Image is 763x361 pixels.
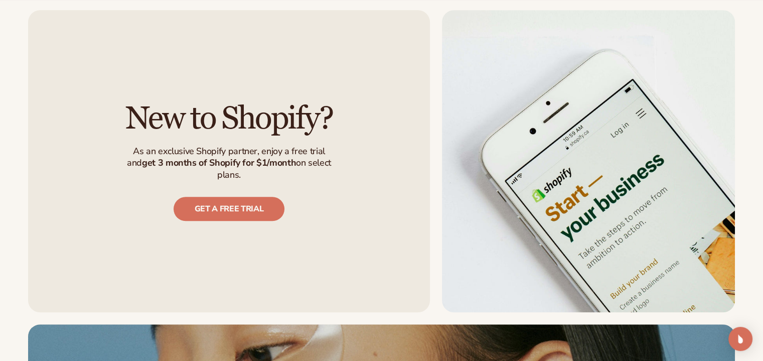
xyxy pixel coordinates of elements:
[125,102,333,136] h2: New to Shopify?
[174,197,285,221] a: get a free trial
[442,10,735,312] img: Shopify login screen on phone.
[142,157,296,169] strong: get 3 months of Shopify for $1/month
[120,146,338,181] p: As an exclusive Shopify partner, enjoy a free trial and on select plans.
[728,327,752,351] div: Open Intercom Messenger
